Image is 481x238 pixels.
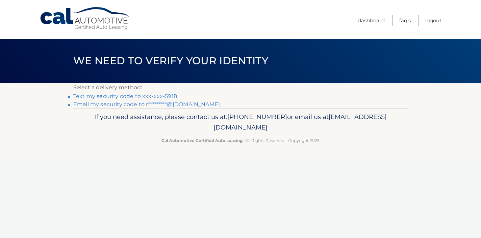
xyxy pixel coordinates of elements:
[78,137,403,144] p: - All Rights Reserved - Copyright 2025
[73,83,408,92] p: Select a delivery method:
[161,138,243,143] strong: Cal Automotive Certified Auto Leasing
[73,101,220,108] a: Email my security code to r*********@[DOMAIN_NAME]
[425,15,441,26] a: Logout
[399,15,411,26] a: FAQ's
[40,7,131,31] a: Cal Automotive
[73,93,177,99] a: Text my security code to xxx-xxx-5918
[78,112,403,133] p: If you need assistance, please contact us at: or email us at
[358,15,385,26] a: Dashboard
[227,113,287,121] span: [PHONE_NUMBER]
[73,54,268,67] span: We need to verify your identity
